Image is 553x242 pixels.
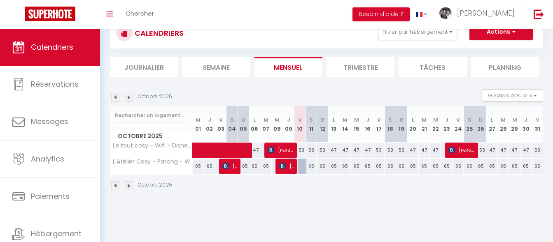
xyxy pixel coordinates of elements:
abbr: M [275,116,280,124]
div: 65 [464,159,475,174]
div: 65 [306,159,317,174]
span: Le tout cosy - Wifi - Disney+ - EvasionPamiers [112,143,194,149]
div: 65 [317,159,328,174]
span: Messages [31,116,68,127]
th: 25 [464,106,475,143]
button: Gestion des prix [482,89,543,101]
div: 65 [385,159,396,174]
th: 18 [385,106,396,143]
abbr: D [320,116,324,124]
div: 65 [204,159,215,174]
th: 04 [226,106,238,143]
th: 31 [532,106,543,143]
div: 47 [362,143,373,158]
th: 21 [419,106,430,143]
th: 23 [441,106,452,143]
button: Actions [469,24,533,40]
div: 65 [419,159,430,174]
img: logout [534,9,544,19]
div: 53 [317,143,328,158]
th: 03 [215,106,226,143]
span: Chercher [126,9,154,18]
div: 65 [351,159,362,174]
abbr: M [433,116,438,124]
div: 53 [385,143,396,158]
div: 65 [339,159,350,174]
th: 17 [373,106,385,143]
th: 13 [328,106,339,143]
div: 65 [373,159,385,174]
span: Calendriers [31,42,73,52]
abbr: D [399,116,404,124]
div: 65 [260,159,271,174]
th: 01 [193,106,204,143]
p: Octobre 2025 [138,181,172,189]
span: Analytics [31,154,64,164]
th: 30 [520,106,532,143]
span: Réservations [31,79,79,89]
abbr: J [445,116,448,124]
span: L'Atelier Cosy - Parking - Wifi - EvasionLézignan [112,159,194,165]
abbr: M [264,116,268,124]
div: 47 [328,143,339,158]
div: 53 [373,143,385,158]
abbr: M [422,116,427,124]
th: 02 [204,106,215,143]
abbr: S [309,116,313,124]
div: 65 [407,159,418,174]
abbr: D [241,116,245,124]
div: 65 [362,159,373,174]
abbr: M [501,116,506,124]
li: Planning [471,57,539,77]
abbr: M [196,116,201,124]
th: 11 [306,106,317,143]
abbr: V [219,116,223,124]
th: 14 [339,106,350,143]
div: 53 [294,143,306,158]
div: 65 [249,159,260,174]
abbr: S [468,116,471,124]
div: 47 [339,143,350,158]
div: 65 [520,159,532,174]
th: 12 [317,106,328,143]
th: 15 [351,106,362,143]
div: 65 [193,159,204,174]
th: 27 [486,106,497,143]
abbr: S [230,116,234,124]
abbr: D [479,116,483,124]
div: 65 [453,159,464,174]
div: 53 [532,143,543,158]
span: [PERSON_NAME] [279,158,294,174]
div: 47 [509,143,520,158]
div: 65 [486,159,497,174]
div: 65 [430,159,441,174]
th: 05 [238,106,249,143]
abbr: M [343,116,348,124]
th: 09 [283,106,294,143]
div: 65 [532,159,543,174]
div: 65 [396,159,407,174]
abbr: V [536,116,539,124]
div: 65 [238,159,249,174]
div: 47 [407,143,418,158]
div: 65 [441,159,452,174]
button: Besoin d'aide ? [352,7,410,21]
abbr: J [208,116,211,124]
th: 08 [272,106,283,143]
li: Mensuel [254,57,322,77]
div: 47 [351,143,362,158]
li: Trimestre [327,57,394,77]
abbr: M [354,116,359,124]
th: 26 [475,106,486,143]
th: 06 [249,106,260,143]
div: 65 [509,159,520,174]
li: Journalier [110,57,178,77]
abbr: V [456,116,460,124]
span: [PERSON_NAME] [268,142,294,158]
div: 53 [475,143,486,158]
img: ... [439,7,452,19]
p: Octobre 2025 [138,93,172,101]
abbr: J [524,116,527,124]
div: 47 [430,143,441,158]
div: 47 [419,143,430,158]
